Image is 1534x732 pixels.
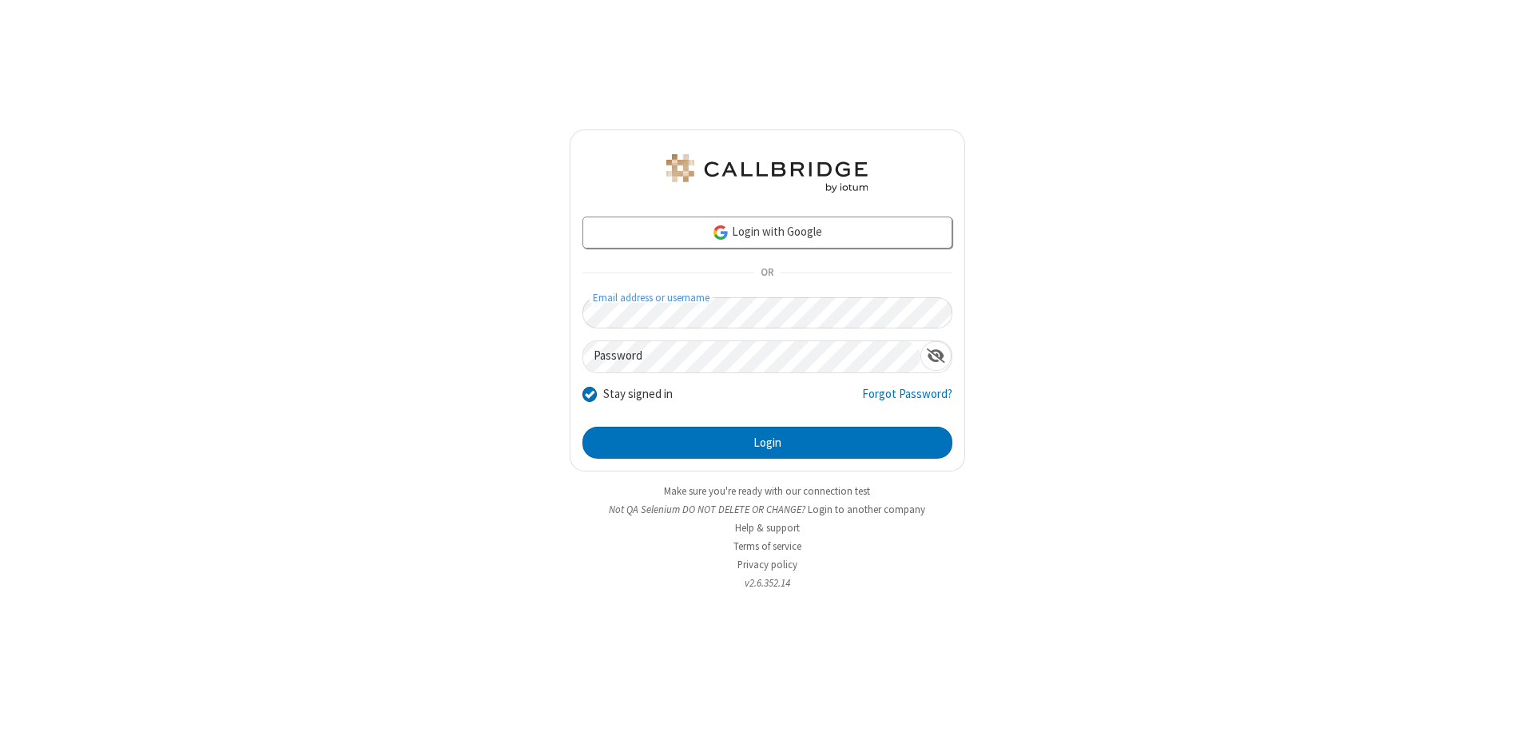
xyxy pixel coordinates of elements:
span: OR [754,262,780,284]
a: Login with Google [582,217,952,249]
input: Password [583,341,920,372]
a: Terms of service [733,539,801,553]
input: Email address or username [582,297,952,328]
img: google-icon.png [712,224,729,241]
a: Make sure you're ready with our connection test [664,484,870,498]
label: Stay signed in [603,385,673,404]
div: Show password [920,341,952,371]
li: v2.6.352.14 [570,575,965,591]
a: Forgot Password? [862,385,952,416]
img: QA Selenium DO NOT DELETE OR CHANGE [663,154,871,193]
li: Not QA Selenium DO NOT DELETE OR CHANGE? [570,502,965,517]
a: Help & support [735,521,800,535]
button: Login to another company [808,502,925,517]
a: Privacy policy [737,558,797,571]
button: Login [582,427,952,459]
